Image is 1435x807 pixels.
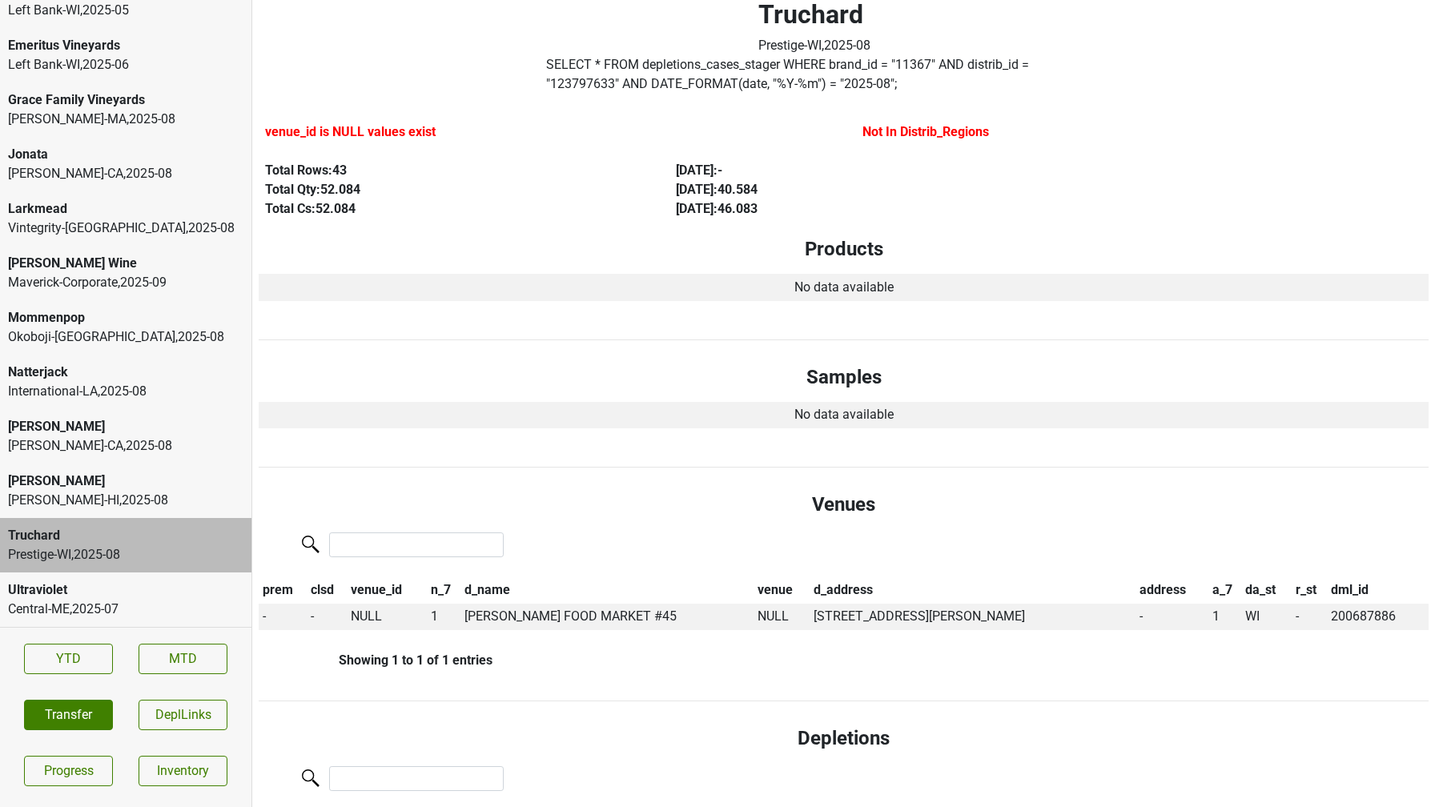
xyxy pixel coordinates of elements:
label: Click to copy query [546,55,1083,94]
div: [PERSON_NAME]-MA , 2025 - 08 [8,110,243,129]
td: 200687886 [1327,604,1429,631]
td: - [307,604,346,631]
div: [PERSON_NAME]-HI , 2025 - 08 [8,491,243,510]
th: d_name: activate to sort column ascending [460,576,754,604]
div: [PERSON_NAME]-CA , 2025 - 08 [8,436,243,456]
button: Transfer [24,700,113,730]
label: Not In Distrib_Regions [862,122,989,142]
a: Progress [24,756,113,786]
div: Left Bank-WI , 2025 - 06 [8,55,243,74]
td: NULL [754,604,810,631]
div: Larkmead [8,199,243,219]
div: Prestige-WI , 2025 - 08 [758,36,870,55]
div: Central-ME , 2025 - 07 [8,600,243,619]
div: Prestige-WI , 2025 - 08 [8,545,243,564]
th: r_st: activate to sort column ascending [1292,576,1327,604]
th: clsd: activate to sort column ascending [307,576,346,604]
th: a_7: activate to sort column ascending [1208,576,1242,604]
div: Maverick-Corporate , 2025 - 09 [8,273,243,292]
h4: Venues [271,493,1416,516]
div: International-LA , 2025 - 08 [8,382,243,401]
th: prem: activate to sort column descending [259,576,307,604]
div: Total Cs: 52.084 [265,199,639,219]
div: [PERSON_NAME]-CA , 2025 - 08 [8,164,243,183]
a: MTD [139,644,227,674]
div: [PERSON_NAME] [8,417,243,436]
td: [STREET_ADDRESS][PERSON_NAME] [810,604,1136,631]
a: YTD [24,644,113,674]
th: venue_id: activate to sort column ascending [347,576,427,604]
div: Ultraviolet [8,580,243,600]
div: [DATE] : 40.584 [676,180,1050,199]
div: [PERSON_NAME] Wine [8,254,243,273]
div: [DATE] : - [676,161,1050,180]
button: DeplLinks [139,700,227,730]
div: Left Bank-WI , 2025 - 05 [8,1,243,20]
td: No data available [259,402,1429,429]
div: Okoboji-[GEOGRAPHIC_DATA] , 2025 - 08 [8,327,243,347]
th: d_address: activate to sort column ascending [810,576,1136,604]
td: - [259,604,307,631]
td: No data available [259,274,1429,301]
td: 1 [427,604,460,631]
div: Total Qty: 52.084 [265,180,639,199]
div: Jonata [8,145,243,164]
td: WI [1242,604,1292,631]
div: Grace Family Vineyards [8,90,243,110]
h4: Samples [271,366,1416,389]
div: [DATE] : 46.083 [676,199,1050,219]
div: Vintegrity-[GEOGRAPHIC_DATA] , 2025 - 08 [8,219,243,238]
h4: Depletions [271,727,1416,750]
td: - [1292,604,1327,631]
div: Showing 1 to 1 of 1 entries [259,652,492,668]
th: address: activate to sort column ascending [1136,576,1208,604]
div: [PERSON_NAME] [8,472,243,491]
th: venue: activate to sort column ascending [754,576,810,604]
div: Total Rows: 43 [265,161,639,180]
td: NULL [347,604,427,631]
div: Emeritus Vineyards [8,36,243,55]
label: venue_id is NULL values exist [265,122,436,142]
th: da_st: activate to sort column ascending [1242,576,1292,604]
div: Truchard [8,526,243,545]
td: [PERSON_NAME] FOOD MARKET #45 [460,604,754,631]
td: - [1136,604,1208,631]
a: Inventory [139,756,227,786]
h4: Products [271,238,1416,261]
div: Mommenpop [8,308,243,327]
div: Natterjack [8,363,243,382]
th: dml_id: activate to sort column ascending [1327,576,1429,604]
th: n_7: activate to sort column ascending [427,576,460,604]
td: 1 [1208,604,1242,631]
